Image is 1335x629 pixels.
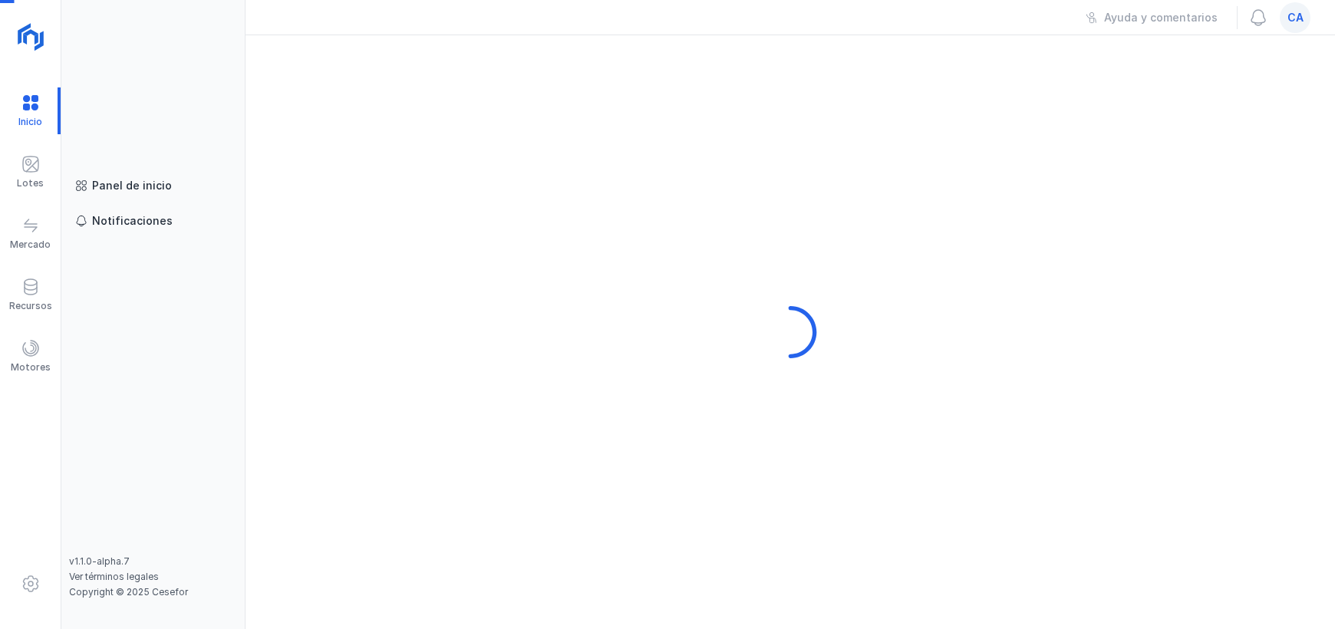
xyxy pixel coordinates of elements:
div: Copyright © 2025 Cesefor [69,586,237,598]
a: Ver términos legales [69,571,159,582]
div: Notificaciones [92,213,173,229]
a: Panel de inicio [69,172,237,199]
div: Lotes [17,177,44,189]
div: Panel de inicio [92,178,172,193]
div: Ayuda y comentarios [1104,10,1218,25]
div: Motores [11,361,51,374]
img: logoRight.svg [12,18,50,56]
a: Notificaciones [69,207,237,235]
div: Recursos [9,300,52,312]
button: Ayuda y comentarios [1076,5,1228,31]
span: ca [1287,10,1304,25]
div: v1.1.0-alpha.7 [69,555,237,568]
div: Mercado [10,239,51,251]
